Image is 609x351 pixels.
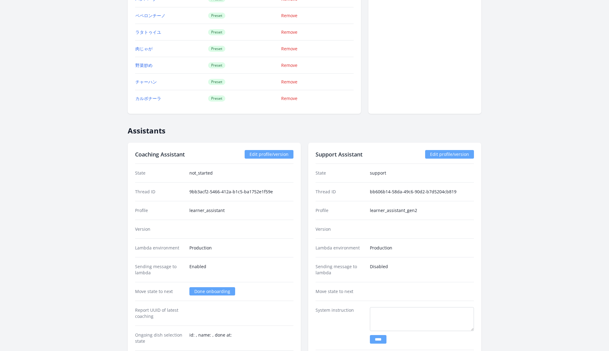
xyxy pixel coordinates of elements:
[208,13,225,19] span: Preset
[189,189,293,195] dd: 9bb3acf2-5466-412a-b1c5-ba1752e1f59e
[135,29,161,35] a: ラタトゥイユ
[135,332,184,344] dt: Ongoing dish selection state
[208,46,225,52] span: Preset
[189,170,293,176] dd: not_started
[281,29,297,35] a: Remove
[316,288,365,295] dt: Move state to next
[189,207,293,214] dd: learner_assistant
[316,264,365,276] dt: Sending message to lambda
[189,287,235,295] a: Done onboarding
[135,307,184,319] dt: Report UUID of latest coaching
[281,13,297,18] a: Remove
[208,79,225,85] span: Preset
[135,226,184,232] dt: Version
[135,95,161,101] a: カルボナーラ
[425,150,474,159] a: Edit profile/version
[135,207,184,214] dt: Profile
[208,29,225,35] span: Preset
[135,79,157,85] a: チャーハン
[281,79,297,85] a: Remove
[370,207,474,214] dd: learner_assistant_gen2
[316,170,365,176] dt: State
[208,62,225,68] span: Preset
[135,264,184,276] dt: Sending message to lambda
[370,264,474,276] dd: Disabled
[135,46,153,52] a: 肉じゃが
[316,226,365,232] dt: Version
[316,150,363,159] h2: Support Assistant
[370,189,474,195] dd: bb606b14-58da-49c6-90d2-b7d5204cb819
[189,245,293,251] dd: Production
[281,46,297,52] a: Remove
[135,189,184,195] dt: Thread ID
[245,150,293,159] a: Edit profile/version
[370,170,474,176] dd: support
[135,245,184,251] dt: Lambda environment
[281,95,297,101] a: Remove
[316,189,365,195] dt: Thread ID
[370,245,474,251] dd: Production
[135,150,185,159] h2: Coaching Assistant
[135,288,184,295] dt: Move state to next
[189,332,293,344] dd: id: , name: , done at:
[316,245,365,251] dt: Lambda environment
[281,62,297,68] a: Remove
[316,307,365,344] dt: System instruction
[208,95,225,102] span: Preset
[135,13,165,18] a: ペペロンチーノ
[135,62,153,68] a: 野菜炒め
[316,207,365,214] dt: Profile
[135,170,184,176] dt: State
[128,121,481,135] h2: Assistants
[189,264,293,276] dd: Enabled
